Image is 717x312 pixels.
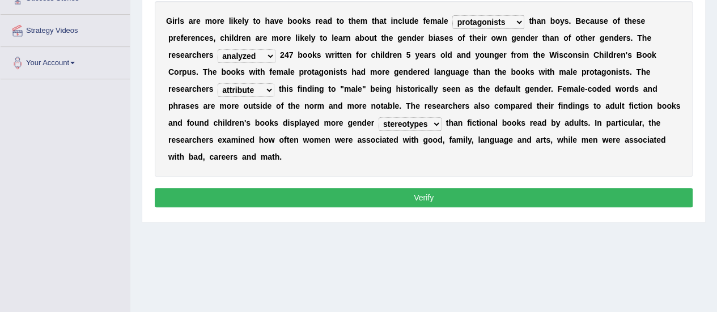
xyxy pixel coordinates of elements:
b: f [423,16,426,25]
b: t [320,33,323,42]
b: r [483,33,486,42]
b: e [647,33,651,42]
b: o [491,33,496,42]
b: r [188,33,190,42]
b: l [288,67,290,76]
b: b [428,33,434,42]
b: e [342,50,347,59]
b: i [229,33,231,42]
b: i [604,50,606,59]
b: y [560,16,565,25]
b: o [231,67,236,76]
b: r [428,50,431,59]
b: w [325,50,332,59]
b: b [298,50,303,59]
b: o [307,67,312,76]
b: e [319,16,323,25]
b: r [179,67,182,76]
b: c [220,33,224,42]
b: e [616,50,621,59]
b: W [549,50,557,59]
b: i [255,67,257,76]
b: h [627,16,632,25]
b: l [295,33,298,42]
b: i [298,33,300,42]
b: a [437,16,442,25]
b: e [180,50,185,59]
b: r [173,33,176,42]
b: c [371,50,375,59]
b: h [351,16,356,25]
b: p [168,33,173,42]
b: a [185,50,189,59]
b: l [242,16,244,25]
b: r [343,33,346,42]
b: e [588,33,592,42]
b: t [257,67,260,76]
b: c [192,50,197,59]
b: s [307,16,311,25]
b: o [568,50,573,59]
b: i [231,16,233,25]
b: l [309,33,311,42]
b: i [582,50,584,59]
b: d [409,16,414,25]
b: n [554,33,559,42]
b: e [237,16,242,25]
b: f [511,50,514,59]
b: m [360,16,367,25]
b: a [424,50,428,59]
b: 2 [280,50,285,59]
b: e [402,33,407,42]
b: d [327,16,332,25]
b: t [374,33,377,42]
b: n [502,33,507,42]
b: 5 [406,50,411,59]
b: . [196,67,198,76]
b: e [205,33,209,42]
b: e [632,16,637,25]
b: o [212,16,217,25]
b: s [636,16,640,25]
b: o [612,16,617,25]
b: t [580,33,583,42]
b: o [563,33,568,42]
b: u [369,33,374,42]
b: a [283,67,288,76]
b: y [415,50,419,59]
b: l [332,33,334,42]
b: s [180,16,184,25]
b: h [532,16,537,25]
b: t [529,16,532,25]
b: g [511,33,516,42]
b: B [575,16,581,25]
b: n [397,50,402,59]
b: i [481,33,483,42]
b: f [463,33,465,42]
b: e [241,33,246,42]
b: o [256,16,261,25]
b: o [226,67,231,76]
b: u [405,16,410,25]
b: e [287,33,291,42]
b: n [329,67,334,76]
b: f [356,50,359,59]
b: o [480,50,485,59]
b: s [565,16,569,25]
b: o [307,50,312,59]
b: h [375,50,380,59]
b: a [456,50,461,59]
b: r [239,33,241,42]
b: o [555,16,560,25]
b: w [249,67,255,76]
b: s [627,50,632,59]
b: k [302,16,307,25]
b: w [496,33,502,42]
b: T [203,67,208,76]
b: e [356,16,360,25]
b: e [393,50,397,59]
b: o [339,16,344,25]
b: o [364,33,370,42]
b: m [430,16,437,25]
b: e [604,16,608,25]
